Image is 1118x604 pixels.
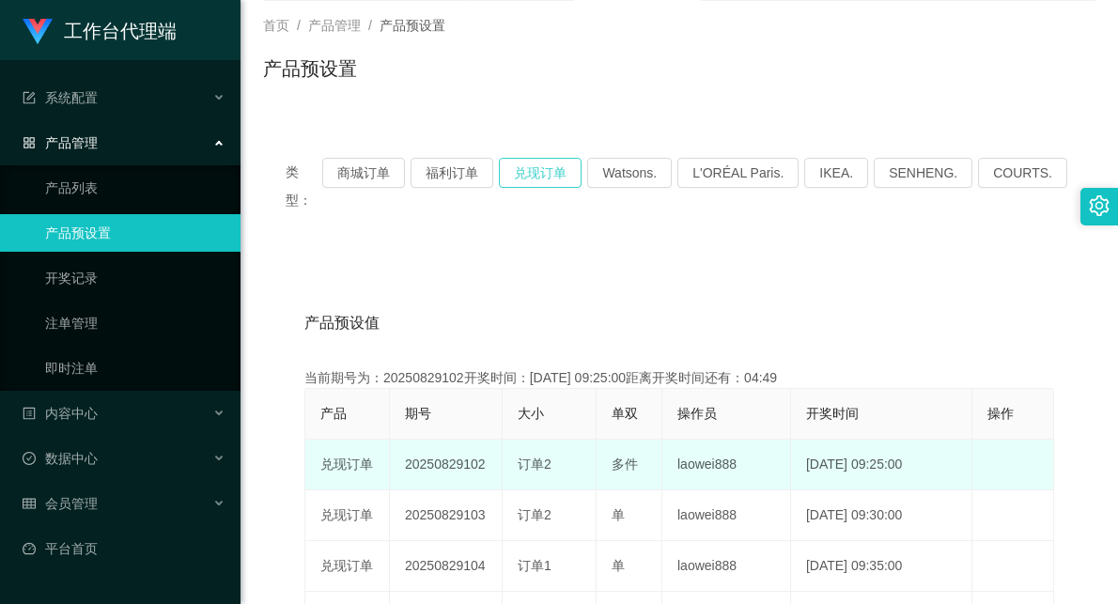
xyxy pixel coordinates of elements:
[804,158,868,188] button: IKEA.
[305,440,390,490] td: 兑现订单
[23,135,98,150] span: 产品管理
[286,158,322,214] span: 类型：
[23,452,36,465] i: 图标: check-circle-o
[45,214,225,252] a: 产品预设置
[518,406,544,421] span: 大小
[23,23,177,38] a: 工作台代理端
[791,541,972,592] td: [DATE] 09:35:00
[23,451,98,466] span: 数据中心
[23,19,53,45] img: logo.9652507e.png
[874,158,972,188] button: SENHENG.
[322,158,405,188] button: 商城订单
[405,406,431,421] span: 期号
[390,490,503,541] td: 20250829103
[308,18,361,33] span: 产品管理
[612,406,638,421] span: 单双
[380,18,445,33] span: 产品预设置
[518,507,551,522] span: 订单2
[23,91,36,104] i: 图标: form
[987,406,1014,421] span: 操作
[23,530,225,567] a: 图标: dashboard平台首页
[1089,195,1110,216] i: 图标: setting
[263,18,289,33] span: 首页
[45,169,225,207] a: 产品列表
[45,304,225,342] a: 注单管理
[791,490,972,541] td: [DATE] 09:30:00
[304,312,380,334] span: 产品预设值
[23,496,98,511] span: 会员管理
[305,541,390,592] td: 兑现订单
[297,18,301,33] span: /
[587,158,672,188] button: Watsons.
[23,497,36,510] i: 图标: table
[263,54,357,83] h1: 产品预设置
[662,541,791,592] td: laowei888
[320,406,347,421] span: 产品
[390,440,503,490] td: 20250829102
[518,558,551,573] span: 订单1
[23,136,36,149] i: 图标: appstore-o
[368,18,372,33] span: /
[23,406,98,421] span: 内容中心
[304,368,1054,388] div: 当前期号为：20250829102开奖时间：[DATE] 09:25:00距离开奖时间还有：04:49
[612,558,625,573] span: 单
[23,90,98,105] span: 系统配置
[411,158,493,188] button: 福利订单
[45,259,225,297] a: 开奖记录
[64,1,177,61] h1: 工作台代理端
[662,440,791,490] td: laowei888
[518,457,551,472] span: 订单2
[677,158,799,188] button: L'ORÉAL Paris.
[499,158,582,188] button: 兑现订单
[45,349,225,387] a: 即时注单
[612,457,638,472] span: 多件
[791,440,972,490] td: [DATE] 09:25:00
[23,407,36,420] i: 图标: profile
[978,158,1067,188] button: COURTS.
[662,490,791,541] td: laowei888
[390,541,503,592] td: 20250829104
[677,406,717,421] span: 操作员
[806,406,859,421] span: 开奖时间
[612,507,625,522] span: 单
[305,490,390,541] td: 兑现订单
